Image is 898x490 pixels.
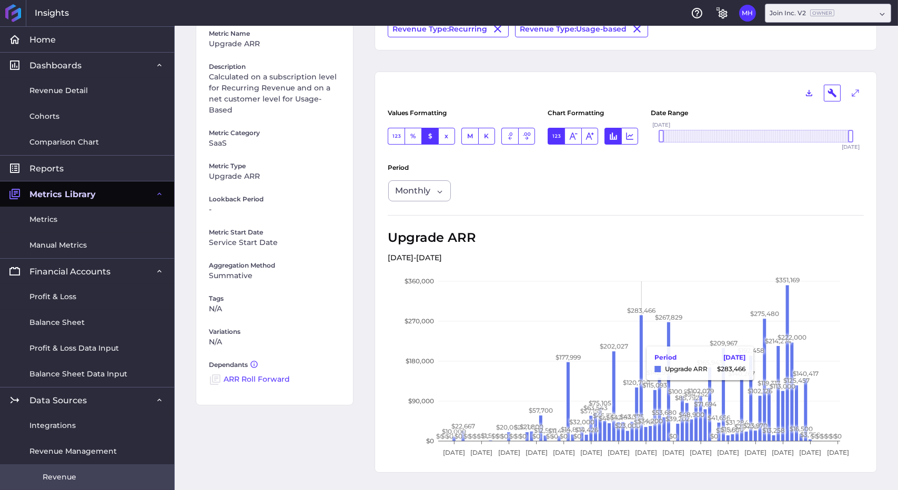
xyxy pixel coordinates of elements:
span: Revenue [43,472,76,483]
tspan: $0 [436,432,444,440]
tspan: $125,457 [783,376,810,384]
tspan: $0 [519,432,527,440]
tspan: $21,408 [734,423,758,431]
title: Description [209,62,340,72]
button: % [405,128,421,145]
tspan: $15,680 [721,425,744,433]
tspan: $0 [491,432,499,440]
tspan: $0 [496,432,503,440]
span: Integrations [29,420,76,431]
tspan: $0 [441,432,449,440]
title: Metric Type [209,161,340,171]
tspan: $63,543 [583,404,608,412]
span: Balance Sheet Data Input [29,369,127,380]
tspan: $0 [446,432,453,440]
tspan: $351,169 [775,276,800,284]
tspan: $0 [500,432,508,440]
tspan: $14,426 [575,426,599,434]
tspan: $32,000 [569,418,594,426]
title: Dependants [209,360,340,371]
div: Upgrade ARR [209,23,340,56]
button: User Menu [739,5,756,22]
tspan: $13,258 [762,426,785,434]
span: Metrics Library [29,189,96,200]
tspan: [DATE] [553,449,575,457]
div: Calculated on a subscription level for Recurring Revenue and on a net customer level for Usage-Based [209,56,340,122]
tspan: $140,417 [793,370,819,377]
tspan: $42,775 [606,413,630,421]
tspan: $0 [463,432,471,440]
tspan: [DATE] [717,449,739,457]
tspan: $20,000 [496,423,522,431]
tspan: $14,800 [561,426,585,434]
tspan: [DATE] [827,449,849,457]
tspan: $57,700 [529,406,553,414]
tspan: $34,200 [638,417,663,425]
title: Metric Category [209,128,340,138]
tspan: $85,792 [675,394,699,402]
tspan: $119,317 [758,379,780,387]
div: N/A [209,321,340,354]
span: Manual Metrics [29,240,87,251]
title: Lookback Period [209,195,340,204]
tspan: $0 [468,432,476,440]
tspan: $40,161 [599,414,620,422]
span: Monthly [395,185,430,197]
tspan: $21,800 [520,423,543,431]
tspan: $0 [820,432,828,440]
tspan: $360,000 [405,277,434,285]
span: Balance Sheet [29,317,85,328]
span: Profit & Loss Data Input [29,343,119,354]
tspan: $0 [546,432,554,440]
tspan: $0 [455,432,462,440]
div: - [209,188,340,221]
span: Home [29,34,56,45]
tspan: $202,027 [600,342,628,350]
tspan: [DATE] [690,449,712,457]
tspan: $0 [426,437,434,445]
div: Values Formatting [388,110,447,116]
tspan: $0 [669,432,677,440]
tspan: $45,718 [593,412,616,420]
tspan: $0 [811,432,819,440]
title: Variations [209,327,340,336]
tspan: $0 [815,432,823,440]
button: M [461,128,478,145]
div: Service Start Date [209,221,340,254]
button: Revenue Type:Recurring [388,21,509,37]
div: Summative [209,254,340,288]
tspan: $94,752 [684,390,708,398]
span: Financial Accounts [29,266,110,277]
title: Tags [209,294,340,303]
tspan: $113,000 [770,382,796,390]
tspan: $180,000 [406,357,434,365]
div: Upgrade ARR [388,228,476,264]
title: Aggregation Method [209,261,340,270]
tspan: $57,155 [580,407,602,415]
button: Revenue Type:Usage-based [515,21,648,37]
span: [DATE] [652,122,670,128]
title: Metric Name [209,29,340,38]
tspan: $0 [834,432,842,440]
span: Reports [29,163,64,174]
tspan: $3,750 [800,431,821,438]
tspan: $0 [532,432,540,440]
tspan: $0 [573,432,581,440]
tspan: $0 [550,432,558,440]
span: Revenue Management [29,446,117,457]
tspan: $0 [710,432,718,440]
tspan: $12,500 [534,426,557,434]
tspan: $120,700 [623,379,650,386]
a: ARR Roll Forward [224,374,290,384]
tspan: $11,400 [548,427,570,435]
span: Comparison Chart [29,137,99,148]
div: Dropdown select [388,180,451,201]
tspan: $43,375 [620,413,644,421]
tspan: $115,093 [642,381,667,389]
span: Cohorts [29,111,59,122]
tspan: $0 [560,432,568,440]
tspan: $48,900 [679,411,704,418]
button: General Settings [714,5,731,22]
tspan: [DATE] [744,449,766,457]
tspan: [DATE] [800,449,822,457]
